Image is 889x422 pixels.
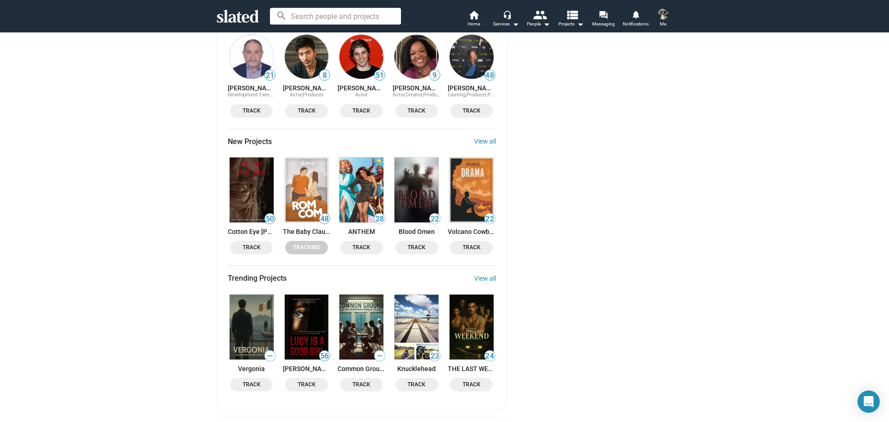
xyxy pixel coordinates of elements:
a: [PERSON_NAME] Is A Good Girl [283,365,331,372]
span: Track [236,380,267,390]
a: Cotton Eye Joe [228,156,275,224]
button: Track [340,241,383,254]
span: Me [660,19,666,30]
a: Volcano Cowboys [448,156,495,224]
span: 51 [375,71,385,80]
button: Services [490,9,522,30]
a: ANTHEM [338,156,385,224]
span: Track [401,106,432,116]
img: Common Ground [339,295,383,359]
span: Creator, [406,92,423,98]
img: AlgeRita Wynn [394,35,438,79]
img: The Baby Clause [285,157,329,222]
a: Knucklehead [393,365,440,372]
div: People [527,19,550,30]
button: Track [450,378,493,391]
a: View all [474,275,496,282]
a: [PERSON_NAME] [338,84,385,92]
mat-icon: people [533,8,546,21]
span: Tracking [291,243,322,252]
a: Lucy Is A Good Girl [283,293,331,361]
img: Kevin Kreider [285,35,329,79]
img: Surya Thotapalli [230,35,274,79]
span: Messaging [592,19,615,30]
img: Knucklehead [394,295,438,359]
a: Blood Omen [393,156,440,224]
img: Cotton Eye Joe [230,157,274,222]
img: Jacquelynn Remery-Pearson [657,8,669,19]
a: [PERSON_NAME] [228,84,275,92]
button: Track [340,378,383,391]
span: Track [291,380,322,390]
span: Track [401,380,432,390]
mat-icon: view_list [565,8,579,21]
span: — [265,352,275,360]
a: Knucklehead [393,293,440,361]
span: New Projects [228,137,272,146]
span: Trending Projects [228,273,287,283]
a: [PERSON_NAME] [283,84,331,92]
span: Actor [355,92,368,98]
span: 9 [430,71,440,80]
img: Karri Miles [450,35,494,79]
a: Messaging [587,9,620,30]
a: Blood Omen [393,228,440,235]
a: View all [474,138,496,145]
a: [PERSON_NAME] [448,84,495,92]
span: Actor, [393,92,406,98]
span: Track [456,243,487,252]
span: Notifications [623,19,649,30]
button: Track [340,104,383,118]
span: 8 [319,71,330,80]
button: Track [230,241,273,254]
span: 56 [319,352,330,361]
span: — [375,352,385,360]
span: Actor, [290,92,303,98]
span: 48 [319,214,330,224]
a: ANTHEM [338,228,385,235]
a: The Baby Clause [283,156,331,224]
span: Track [346,380,377,390]
span: Track [236,243,267,252]
a: [PERSON_NAME] [393,84,440,92]
span: Track [456,106,487,116]
button: Track [395,104,438,118]
div: Open Intercom Messenger [858,391,880,413]
a: THE LAST WEEKEND [448,293,495,361]
a: Home [457,9,490,30]
button: Projects [555,9,587,30]
button: Track [395,378,438,391]
button: Track [285,378,328,391]
a: Cotton Eye [PERSON_NAME] [228,228,275,235]
input: Search people and projects [270,8,401,25]
span: Casting, [448,92,466,98]
button: Track [450,104,493,118]
span: Track [291,106,322,116]
mat-icon: forum [599,10,607,19]
mat-icon: arrow_drop_down [541,19,552,30]
div: Services [493,19,519,30]
span: Producer [303,92,324,98]
button: Track [450,241,493,254]
span: 48 [485,71,495,80]
mat-icon: headset_mic [503,10,511,19]
a: Volcano Cowboys [448,228,495,235]
img: Volcano Cowboys [450,157,494,222]
span: 23 [430,352,440,361]
span: Producer, [466,92,488,98]
img: Lukas Gage [339,35,383,79]
a: Notifications [620,9,652,30]
a: Vergonia [228,293,275,361]
a: Common Ground [338,293,385,361]
img: THE LAST WEEKEND [450,295,494,359]
mat-icon: arrow_drop_down [510,19,521,30]
span: Home [468,19,480,30]
a: The Baby Clause [283,228,331,235]
button: People [522,9,555,30]
span: Producer, [423,92,444,98]
img: Blood Omen [394,157,438,222]
span: Track [401,243,432,252]
span: 22 [485,214,495,224]
span: 24 [485,352,495,361]
span: Track [456,380,487,390]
